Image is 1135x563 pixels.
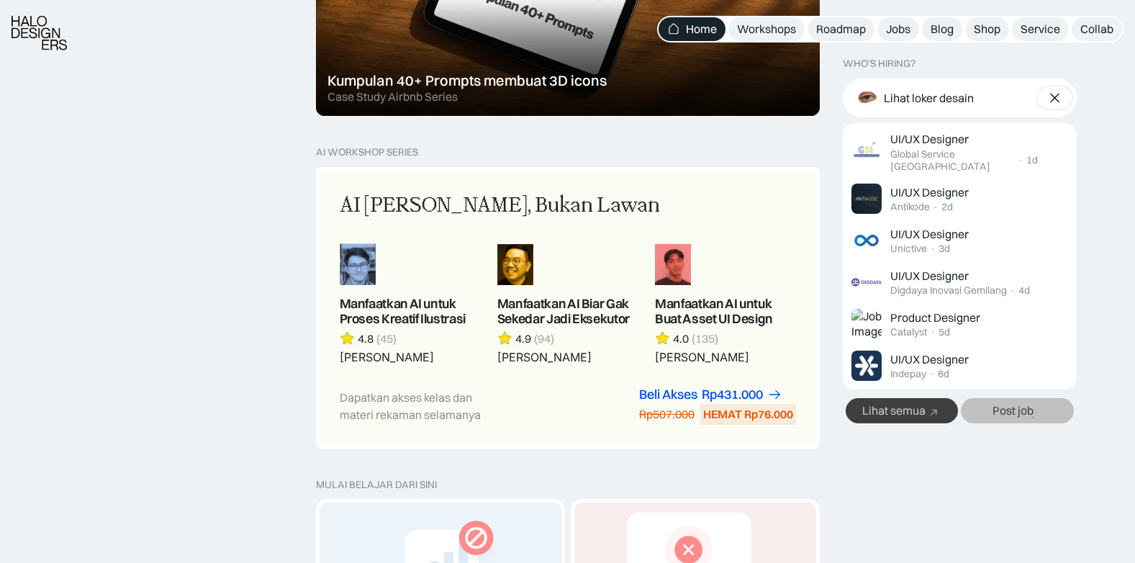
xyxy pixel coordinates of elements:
[639,387,697,402] div: Beli Akses
[316,479,820,491] div: MULAI BELAJAR DARI SINI
[877,17,919,41] a: Jobs
[939,326,950,338] div: 5d
[703,407,793,422] div: HEMAT Rp76.000
[992,403,1034,418] div: Post job
[890,132,969,147] div: UI/UX Designer
[846,126,1074,178] a: Job ImageUI/UX DesignerGlobal Service [GEOGRAPHIC_DATA]·1d
[886,22,910,37] div: Jobs
[340,389,502,423] div: Dapatkan akses kelas dan materi rekaman selamanya
[846,303,1074,345] a: Job ImageProduct DesignerCatalyst·5d
[846,345,1074,387] a: Job ImageUI/UX DesignerIndepay·6d
[890,148,1015,173] div: Global Service [GEOGRAPHIC_DATA]
[808,17,874,41] a: Roadmap
[1018,284,1030,297] div: 4d
[851,309,882,339] img: Job Image
[702,387,763,402] div: Rp431.000
[846,398,959,423] a: Lihat semua
[1021,22,1060,37] div: Service
[933,201,939,213] div: ·
[1072,17,1122,41] a: Collab
[851,267,882,297] img: Job Image
[851,137,882,167] img: Job Image
[851,351,882,381] img: Job Image
[890,284,1007,297] div: Digdaya Inovasi Gemilang
[843,58,915,70] div: WHO’S HIRING?
[890,310,980,325] div: Product Designer
[922,17,962,41] a: Blog
[930,243,936,255] div: ·
[1018,154,1023,166] div: ·
[890,226,969,241] div: UI/UX Designer
[941,201,953,213] div: 2d
[728,17,805,41] a: Workshops
[851,225,882,256] img: Job Image
[931,22,954,37] div: Blog
[639,407,695,422] div: Rp507.000
[737,22,796,37] div: Workshops
[930,326,936,338] div: ·
[884,90,974,105] div: Lihat loker desain
[929,368,935,380] div: ·
[961,398,1074,423] a: Post job
[1012,17,1069,41] a: Service
[890,201,930,213] div: Antikode
[1010,284,1016,297] div: ·
[639,387,782,402] a: Beli AksesRp431.000
[965,17,1009,41] a: Shop
[846,220,1074,261] a: Job ImageUI/UX DesignerUnictive·3d
[1080,22,1113,37] div: Collab
[1026,154,1038,166] div: 1d
[890,368,926,380] div: Indepay
[890,184,969,199] div: UI/UX Designer
[890,351,969,366] div: UI/UX Designer
[862,403,926,418] div: Lihat semua
[686,22,717,37] div: Home
[890,268,969,283] div: UI/UX Designer
[890,326,927,338] div: Catalyst
[851,184,882,214] img: Job Image
[846,261,1074,303] a: Job ImageUI/UX DesignerDigdaya Inovasi Gemilang·4d
[340,191,660,221] div: AI [PERSON_NAME], Bukan Lawan
[890,243,927,255] div: Unictive
[939,243,950,255] div: 3d
[974,22,1000,37] div: Shop
[659,17,725,41] a: Home
[938,368,949,380] div: 6d
[816,22,866,37] div: Roadmap
[316,146,418,158] div: AI Workshop Series
[846,178,1074,220] a: Job ImageUI/UX DesignerAntikode·2d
